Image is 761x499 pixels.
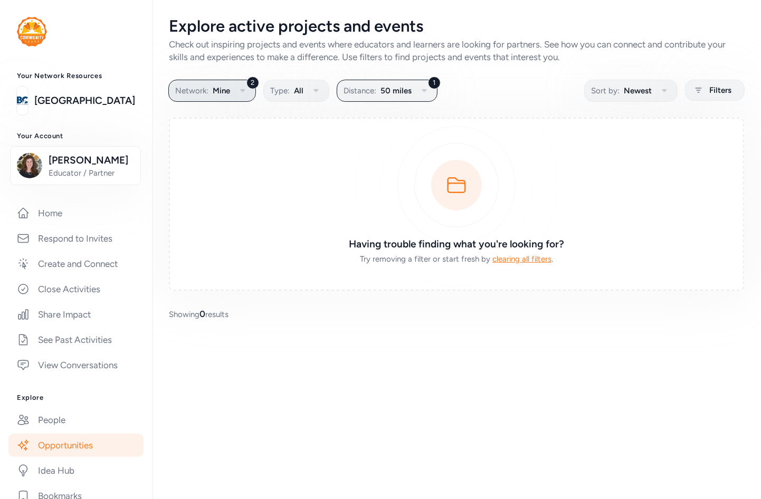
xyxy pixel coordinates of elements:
a: Opportunities [8,434,144,457]
a: Share Impact [8,303,144,326]
button: 1Distance:50 miles [337,80,437,102]
span: 50 miles [380,84,412,97]
span: Educator / Partner [49,168,134,178]
div: 1 [428,76,441,89]
span: Filters [709,84,731,97]
a: View Conversations [8,353,144,377]
a: [GEOGRAPHIC_DATA] [34,93,135,108]
span: 0 [199,309,205,319]
a: People [8,408,144,431]
div: Explore active projects and events [169,17,744,36]
span: All [294,84,303,97]
span: clearing all filters [492,254,551,264]
span: [PERSON_NAME] [49,153,134,168]
a: Close Activities [8,277,144,301]
button: [PERSON_NAME]Educator / Partner [10,146,141,185]
a: See Past Activities [8,328,144,351]
h3: Your Network Resources [17,72,135,80]
button: Sort by:Newest [584,80,678,102]
h3: Explore [17,394,135,402]
img: logo [17,89,28,112]
span: Sort by: [591,84,620,97]
a: Idea Hub [8,459,144,482]
div: . [305,254,608,264]
div: 2 [246,76,259,89]
span: Network: [175,84,208,97]
span: Newest [624,84,652,97]
span: Type: [270,84,290,97]
div: Check out inspiring projects and events where educators and learners are looking for partners. Se... [169,38,744,63]
img: logo [17,17,47,46]
a: Home [8,201,144,225]
a: Create and Connect [8,252,144,275]
h3: Having trouble finding what you're looking for? [305,237,608,252]
a: Respond to Invites [8,227,144,250]
span: Showing results [169,308,229,320]
span: Try removing a filter or start fresh by [360,254,490,264]
span: Mine [213,84,230,97]
button: Type:All [263,80,329,102]
button: 2Network:Mine [168,80,256,102]
span: Distance: [344,84,376,97]
h3: Your Account [17,132,135,140]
